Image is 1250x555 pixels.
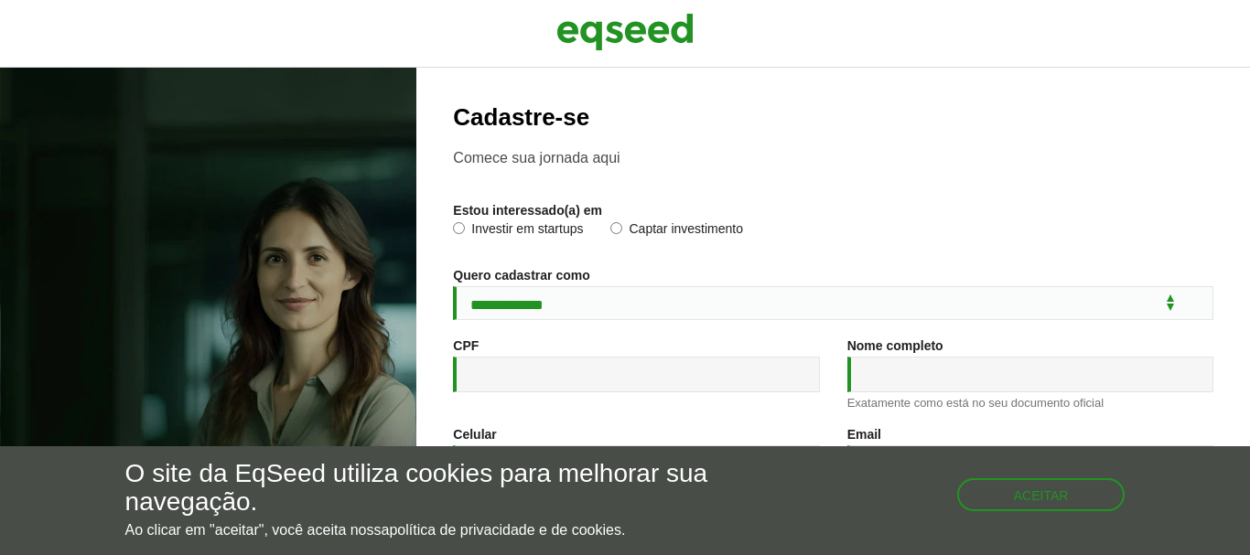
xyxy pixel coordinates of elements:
label: Celular [453,428,496,441]
label: Estou interessado(a) em [453,204,602,217]
button: Aceitar [957,478,1126,511]
h2: Cadastre-se [453,104,1213,131]
a: política de privacidade e de cookies [389,523,621,538]
label: Captar investimento [610,222,743,240]
label: Investir em startups [453,222,583,240]
input: Investir em startups [453,222,465,234]
p: Comece sua jornada aqui [453,149,1213,166]
p: Ao clicar em "aceitar", você aceita nossa . [125,521,726,539]
div: Exatamente como está no seu documento oficial [847,397,1213,409]
label: Email [847,428,881,441]
label: Nome completo [847,339,943,352]
h5: O site da EqSeed utiliza cookies para melhorar sua navegação. [125,460,726,517]
label: CPF [453,339,479,352]
label: Quero cadastrar como [453,269,589,282]
img: EqSeed Logo [556,9,694,55]
input: Captar investimento [610,222,622,234]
